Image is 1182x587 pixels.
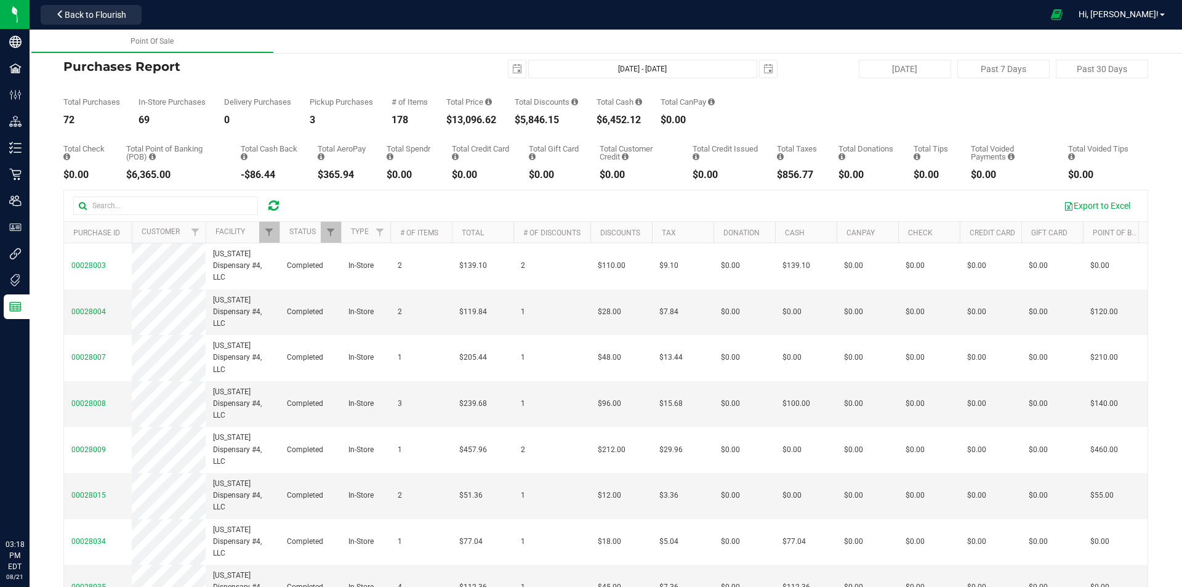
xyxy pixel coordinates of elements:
[149,153,156,161] i: Sum of the successful, non-voided point-of-banking payment transactions, both via payment termina...
[844,536,863,548] span: $0.00
[521,490,525,501] span: 1
[1090,352,1118,363] span: $210.00
[71,445,106,454] span: 00028009
[967,306,986,318] span: $0.00
[73,196,258,215] input: Search...
[529,145,581,161] div: Total Gift Card
[348,352,374,363] span: In-Store
[9,221,22,233] inline-svg: User Roles
[398,260,402,272] span: 2
[213,524,272,560] span: [US_STATE] Dispensary #4, LLC
[65,10,126,20] span: Back to Flourish
[844,490,863,501] span: $0.00
[906,490,925,501] span: $0.00
[452,153,459,161] i: Sum of the successful, non-voided credit card payment transactions for all purchases in the date ...
[838,145,895,161] div: Total Donations
[213,248,272,284] span: [US_STATE] Dispensary #4, LLC
[1029,398,1048,410] span: $0.00
[846,229,875,237] a: CanPay
[721,398,740,410] span: $0.00
[515,98,578,106] div: Total Discounts
[597,115,642,125] div: $6,452.12
[224,98,291,106] div: Delivery Purchases
[71,491,106,500] span: 00028015
[1068,170,1130,180] div: $0.00
[287,398,323,410] span: Completed
[139,98,206,106] div: In-Store Purchases
[598,490,621,501] span: $12.00
[213,294,272,330] span: [US_STATE] Dispensary #4, LLC
[914,153,920,161] i: Sum of all tips added to successful, non-voided payments for all purchases in the date range.
[721,444,740,456] span: $0.00
[782,444,802,456] span: $0.00
[659,536,678,548] span: $5.04
[598,260,625,272] span: $110.00
[9,36,22,48] inline-svg: Company
[967,444,986,456] span: $0.00
[598,444,625,456] span: $212.00
[777,153,784,161] i: Sum of the total taxes for all purchases in the date range.
[782,398,810,410] span: $100.00
[838,153,845,161] i: Sum of all round-up-to-next-dollar total price adjustments for all purchases in the date range.
[9,248,22,260] inline-svg: Integrations
[71,261,106,270] span: 00028003
[600,145,674,161] div: Total Customer Credit
[318,153,324,161] i: Sum of the successful, non-voided AeroPay payment transactions for all purchases in the date range.
[957,60,1050,78] button: Past 7 Days
[659,490,678,501] span: $3.36
[398,398,402,410] span: 3
[126,145,222,161] div: Total Point of Banking (POB)
[521,306,525,318] span: 1
[785,229,805,237] a: Cash
[523,229,581,237] a: # of Discounts
[1090,536,1109,548] span: $0.00
[659,398,683,410] span: $15.68
[321,222,341,243] a: Filter
[1056,195,1138,216] button: Export to Excel
[782,490,802,501] span: $0.00
[598,306,621,318] span: $28.00
[967,490,986,501] span: $0.00
[459,398,487,410] span: $239.68
[446,98,496,106] div: Total Price
[1090,444,1118,456] span: $460.00
[721,306,740,318] span: $0.00
[318,170,368,180] div: $365.94
[9,168,22,180] inline-svg: Retail
[914,170,952,180] div: $0.00
[777,170,820,180] div: $856.77
[459,536,483,548] span: $77.04
[213,386,272,422] span: [US_STATE] Dispensary #4, LLC
[600,170,674,180] div: $0.00
[708,98,715,106] i: Sum of the successful, non-voided CanPay payment transactions for all purchases in the date range.
[1093,229,1180,237] a: Point of Banking (POB)
[63,60,425,73] h4: Purchases Report
[73,229,120,237] a: Purchase ID
[598,536,621,548] span: $18.00
[63,145,108,161] div: Total Check
[1090,306,1118,318] span: $120.00
[392,115,428,125] div: 178
[462,229,484,237] a: Total
[906,444,925,456] span: $0.00
[529,170,581,180] div: $0.00
[721,260,740,272] span: $0.00
[760,60,777,78] span: select
[287,490,323,501] span: Completed
[241,153,247,161] i: Sum of the cash-back amounts from rounded-up electronic payments for all purchases in the date ra...
[1068,153,1075,161] i: Sum of all tip amounts from voided payment transactions for all purchases in the date range.
[392,98,428,106] div: # of Items
[906,398,925,410] span: $0.00
[71,399,106,408] span: 00028008
[661,98,715,106] div: Total CanPay
[1079,9,1159,19] span: Hi, [PERSON_NAME]!
[459,490,483,501] span: $51.36
[659,444,683,456] span: $29.96
[521,398,525,410] span: 1
[521,536,525,548] span: 1
[659,306,678,318] span: $7.84
[241,145,299,161] div: Total Cash Back
[1068,145,1130,161] div: Total Voided Tips
[400,229,438,237] a: # of Items
[844,352,863,363] span: $0.00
